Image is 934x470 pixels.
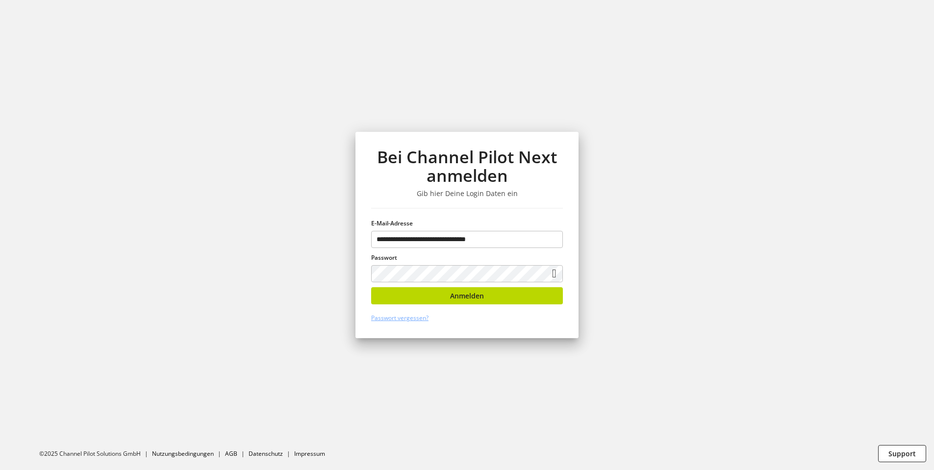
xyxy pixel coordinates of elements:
h3: Gib hier Deine Login Daten ein [371,189,563,198]
a: AGB [225,449,237,458]
span: Support [888,448,916,459]
button: Support [878,445,926,462]
li: ©2025 Channel Pilot Solutions GmbH [39,449,152,458]
span: Passwort [371,253,397,262]
a: Datenschutz [249,449,283,458]
button: Anmelden [371,287,563,304]
a: Passwort vergessen? [371,314,429,322]
span: E-Mail-Adresse [371,219,413,227]
a: Nutzungsbedingungen [152,449,214,458]
h1: Bei Channel Pilot Next anmelden [371,148,563,185]
a: Impressum [294,449,325,458]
